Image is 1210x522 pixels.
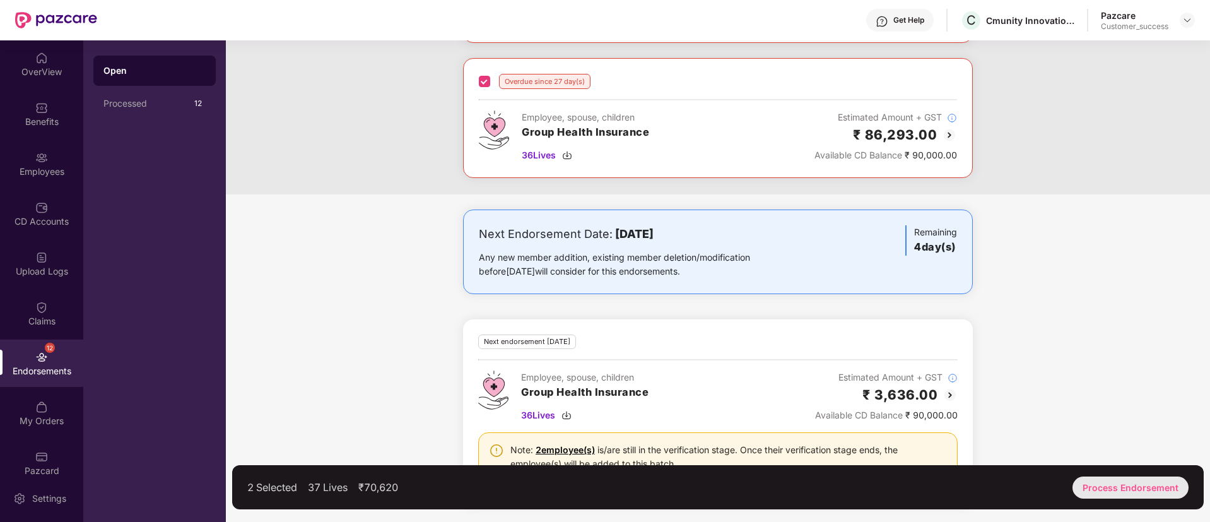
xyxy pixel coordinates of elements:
span: 36 Lives [522,148,556,162]
h3: Group Health Insurance [521,384,649,401]
div: Get Help [893,15,924,25]
img: svg+xml;base64,PHN2ZyBpZD0iTXlfT3JkZXJzIiBkYXRhLW5hbWU9Ik15IE9yZGVycyIgeG1sbnM9Imh0dHA6Ly93d3cudz... [35,401,48,413]
img: svg+xml;base64,PHN2ZyBpZD0iQmVuZWZpdHMiIHhtbG5zPSJodHRwOi8vd3d3LnczLm9yZy8yMDAwL3N2ZyIgd2lkdGg9Ij... [35,102,48,114]
img: svg+xml;base64,PHN2ZyBpZD0iU2V0dGluZy0yMHgyMCIgeG1sbnM9Imh0dHA6Ly93d3cudzMub3JnLzIwMDAvc3ZnIiB3aW... [13,492,26,505]
img: svg+xml;base64,PHN2ZyBpZD0iRG93bmxvYWQtMzJ4MzIiIHhtbG5zPSJodHRwOi8vd3d3LnczLm9yZy8yMDAwL3N2ZyIgd2... [561,410,572,420]
span: 36 Lives [521,408,555,422]
div: Cmunity Innovations Private Limited [986,15,1074,27]
img: svg+xml;base64,PHN2ZyBpZD0iSGVscC0zMngzMiIgeG1sbnM9Imh0dHA6Ly93d3cudzMub3JnLzIwMDAvc3ZnIiB3aWR0aD... [876,15,888,28]
div: Overdue since 27 day(s) [499,74,590,89]
div: Processed [103,98,191,109]
div: Next Endorsement Date: [479,225,790,243]
h2: ₹ 3,636.00 [862,384,937,405]
div: Employee, spouse, children [521,371,649,384]
img: svg+xml;base64,PHN2ZyBpZD0iUGF6Y2FyZCIgeG1sbnM9Imh0dHA6Ly93d3cudzMub3JnLzIwMDAvc3ZnIiB3aWR0aD0iMj... [35,451,48,463]
div: Customer_success [1101,21,1168,32]
img: svg+xml;base64,PHN2ZyB4bWxucz0iaHR0cDovL3d3dy53My5vcmcvMjAwMC9zdmciIHdpZHRoPSI0Ny43MTQiIGhlaWdodD... [478,371,508,410]
div: Pazcare [1101,9,1168,21]
img: svg+xml;base64,PHN2ZyBpZD0iRW5kb3JzZW1lbnRzIiB4bWxucz0iaHR0cDovL3d3dy53My5vcmcvMjAwMC9zdmciIHdpZH... [35,351,48,364]
div: Employee, spouse, children [522,110,649,124]
div: Estimated Amount + GST [815,371,958,384]
div: Remaining [905,225,957,256]
h3: Group Health Insurance [522,124,649,141]
div: 12 [45,343,55,353]
img: svg+xml;base64,PHN2ZyBpZD0iSW5mb18tXzMyeDMyIiBkYXRhLW5hbWU9IkluZm8gLSAzMngzMiIgeG1sbnM9Imh0dHA6Ly... [948,373,958,383]
div: Estimated Amount + GST [814,110,957,124]
div: Process Endorsement [1072,477,1189,499]
img: svg+xml;base64,PHN2ZyBpZD0iSG9tZSIgeG1sbnM9Imh0dHA6Ly93d3cudzMub3JnLzIwMDAvc3ZnIiB3aWR0aD0iMjAiIG... [35,52,48,64]
b: [DATE] [615,227,654,240]
div: ₹ 90,000.00 [815,408,958,422]
img: svg+xml;base64,PHN2ZyBpZD0iSW5mb18tXzMyeDMyIiBkYXRhLW5hbWU9IkluZm8gLSAzMngzMiIgeG1sbnM9Imh0dHA6Ly... [947,113,957,123]
h2: ₹ 86,293.00 [853,124,937,145]
div: Settings [28,492,70,505]
div: Open [103,64,206,77]
div: 2 Selected [247,481,297,494]
img: New Pazcare Logo [15,12,97,28]
img: svg+xml;base64,PHN2ZyBpZD0iQ0RfQWNjb3VudHMiIGRhdGEtbmFtZT0iQ0QgQWNjb3VudHMiIHhtbG5zPSJodHRwOi8vd3... [35,201,48,214]
img: svg+xml;base64,PHN2ZyBpZD0iV2FybmluZ18tXzI0eDI0IiBkYXRhLW5hbWU9Ildhcm5pbmcgLSAyNHgyNCIgeG1sbnM9Im... [489,443,504,458]
img: svg+xml;base64,PHN2ZyB4bWxucz0iaHR0cDovL3d3dy53My5vcmcvMjAwMC9zdmciIHdpZHRoPSI0Ny43MTQiIGhlaWdodD... [479,110,509,150]
img: svg+xml;base64,PHN2ZyBpZD0iQmFjay0yMHgyMCIgeG1sbnM9Imh0dHA6Ly93d3cudzMub3JnLzIwMDAvc3ZnIiB3aWR0aD... [942,128,957,143]
div: Any new member addition, existing member deletion/modification before [DATE] will consider for th... [479,251,790,278]
span: Available CD Balance [814,150,902,160]
img: svg+xml;base64,PHN2ZyBpZD0iVXBsb2FkX0xvZ3MiIGRhdGEtbmFtZT0iVXBsb2FkIExvZ3MiIHhtbG5zPSJodHRwOi8vd3... [35,251,48,264]
span: Available CD Balance [815,410,903,420]
img: svg+xml;base64,PHN2ZyBpZD0iQmFjay0yMHgyMCIgeG1sbnM9Imh0dHA6Ly93d3cudzMub3JnLzIwMDAvc3ZnIiB3aWR0aD... [943,388,958,403]
div: ₹ 90,000.00 [814,148,957,162]
div: ₹70,620 [358,481,398,494]
span: C [966,13,976,28]
div: 37 Lives [308,481,348,494]
a: 2 employee(s) [536,444,595,455]
img: svg+xml;base64,PHN2ZyBpZD0iQ2xhaW0iIHhtbG5zPSJodHRwOi8vd3d3LnczLm9yZy8yMDAwL3N2ZyIgd2lkdGg9IjIwIi... [35,301,48,314]
div: Next endorsement [DATE] [478,335,576,349]
img: svg+xml;base64,PHN2ZyBpZD0iRW1wbG95ZWVzIiB4bWxucz0iaHR0cDovL3d3dy53My5vcmcvMjAwMC9zdmciIHdpZHRoPS... [35,151,48,164]
img: svg+xml;base64,PHN2ZyBpZD0iRHJvcGRvd24tMzJ4MzIiIHhtbG5zPSJodHRwOi8vd3d3LnczLm9yZy8yMDAwL3N2ZyIgd2... [1182,15,1192,25]
h3: 4 day(s) [914,239,957,256]
div: 12 [191,96,206,111]
div: Note: is/are still in the verification stage. Once their verification stage ends, the employee(s)... [510,443,947,471]
img: svg+xml;base64,PHN2ZyBpZD0iRG93bmxvYWQtMzJ4MzIiIHhtbG5zPSJodHRwOi8vd3d3LnczLm9yZy8yMDAwL3N2ZyIgd2... [562,150,572,160]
